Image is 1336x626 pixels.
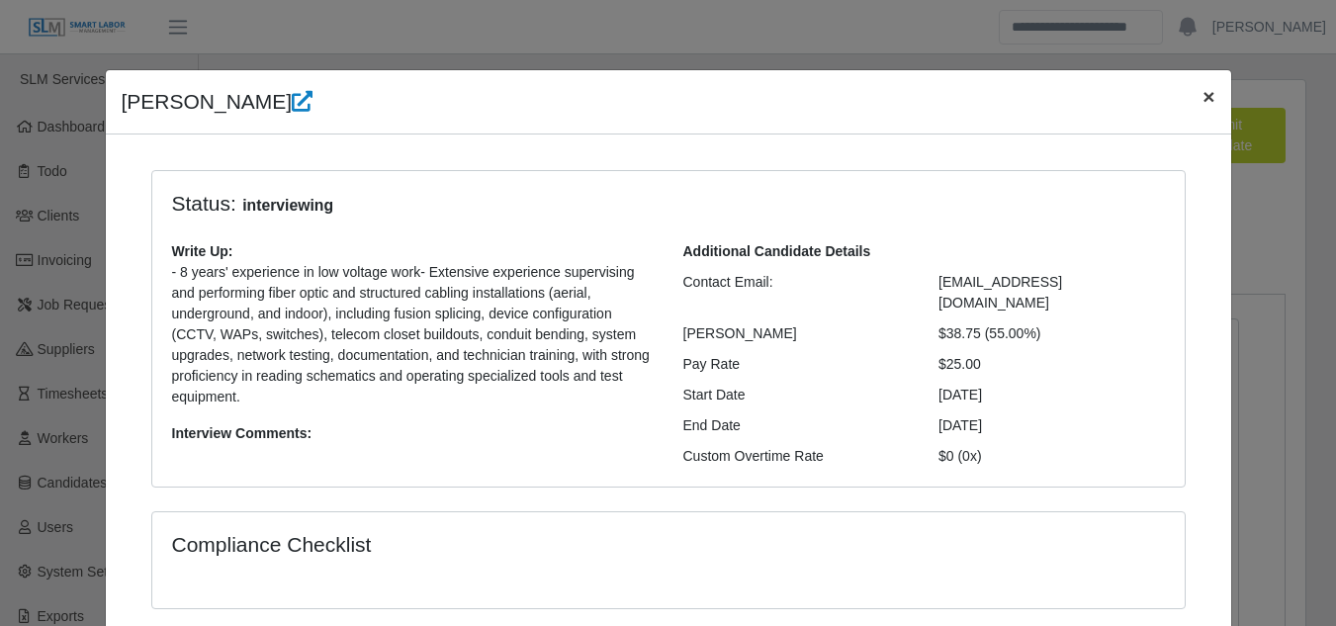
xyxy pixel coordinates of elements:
[172,191,910,218] h4: Status:
[1202,85,1214,108] span: ×
[668,323,925,344] div: [PERSON_NAME]
[236,194,340,218] span: interviewing
[668,272,925,313] div: Contact Email:
[122,86,313,118] h4: [PERSON_NAME]
[172,262,654,407] p: - 8 years' experience in low voltage work- Extensive experience supervising and performing fiber ...
[668,354,925,375] div: Pay Rate
[924,323,1180,344] div: $38.75 (55.00%)
[668,415,925,436] div: End Date
[683,243,871,259] b: Additional Candidate Details
[938,448,982,464] span: $0 (0x)
[938,274,1062,311] span: [EMAIL_ADDRESS][DOMAIN_NAME]
[924,385,1180,405] div: [DATE]
[172,532,824,557] h4: Compliance Checklist
[938,417,982,433] span: [DATE]
[924,354,1180,375] div: $25.00
[172,425,312,441] b: Interview Comments:
[172,243,233,259] b: Write Up:
[1187,70,1230,123] button: Close
[668,446,925,467] div: Custom Overtime Rate
[668,385,925,405] div: Start Date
